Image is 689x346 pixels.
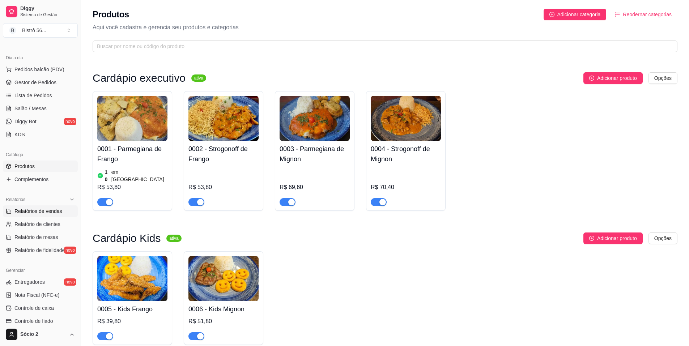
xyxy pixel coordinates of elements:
p: Aqui você cadastra e gerencia seu produtos e categorias [93,23,677,32]
span: Nota Fiscal (NFC-e) [14,291,59,299]
a: Diggy Botnovo [3,116,78,127]
span: Diggy Bot [14,118,37,125]
span: Gestor de Pedidos [14,79,56,86]
span: Relatórios [6,197,25,202]
div: R$ 53,80 [97,183,167,192]
span: Opções [654,74,672,82]
span: Entregadores [14,278,45,286]
span: Adicionar categoria [557,10,601,18]
div: R$ 51,80 [188,317,259,326]
a: Lista de Pedidos [3,90,78,101]
span: Relatórios de vendas [14,208,62,215]
a: Entregadoresnovo [3,276,78,288]
button: Adicionar produto [583,72,643,84]
span: Sistema de Gestão [20,12,75,18]
a: Relatórios de vendas [3,205,78,217]
h3: Cardápio Kids [93,234,161,243]
span: Produtos [14,163,35,170]
sup: ativa [166,235,181,242]
span: KDS [14,131,25,138]
img: product-image [188,96,259,141]
span: plus-circle [589,76,594,81]
span: Adicionar produto [597,74,637,82]
span: plus-circle [589,236,594,241]
a: Controle de caixa [3,302,78,314]
h4: 0004 - Strogonoff de Mignon [371,144,441,164]
sup: ativa [191,74,206,82]
article: 10 [105,168,110,183]
span: Controle de fiado [14,317,53,325]
div: Gerenciar [3,265,78,276]
div: R$ 70,40 [371,183,441,192]
span: Controle de caixa [14,304,54,312]
span: Lista de Pedidos [14,92,52,99]
button: Adicionar categoria [544,9,607,20]
div: Bistrô 56 ... [22,27,46,34]
a: Nota Fiscal (NFC-e) [3,289,78,301]
span: ordered-list [615,12,620,17]
button: Reodernar categorias [609,9,677,20]
span: Salão / Mesas [14,105,47,112]
h2: Produtos [93,9,129,20]
span: B [9,27,16,34]
img: product-image [188,256,259,301]
img: product-image [371,96,441,141]
input: Buscar por nome ou código do produto [97,42,667,50]
button: Select a team [3,23,78,38]
span: Opções [654,234,672,242]
span: Complementos [14,176,48,183]
a: Complementos [3,174,78,185]
a: Salão / Mesas [3,103,78,114]
div: R$ 53,80 [188,183,259,192]
img: product-image [280,96,350,141]
span: Reodernar categorias [623,10,672,18]
h4: 0005 - Kids Frango [97,304,167,314]
a: Relatório de clientes [3,218,78,230]
a: Gestor de Pedidos [3,77,78,88]
h4: 0001 - Parmegiana de Frango [97,144,167,164]
button: Sócio 2 [3,326,78,343]
a: Relatório de mesas [3,231,78,243]
span: Sócio 2 [20,331,66,338]
a: DiggySistema de Gestão [3,3,78,20]
span: Relatório de fidelidade [14,247,65,254]
h3: Cardápio executivo [93,74,186,82]
div: Dia a dia [3,52,78,64]
span: Relatório de clientes [14,221,60,228]
span: Pedidos balcão (PDV) [14,66,64,73]
h4: 0003 - Parmegiana de Mignon [280,144,350,164]
a: KDS [3,129,78,140]
button: Adicionar produto [583,232,643,244]
a: Produtos [3,161,78,172]
div: R$ 69,60 [280,183,350,192]
button: Pedidos balcão (PDV) [3,64,78,75]
h4: 0006 - Kids Mignon [188,304,259,314]
button: Opções [648,72,677,84]
span: Adicionar produto [597,234,637,242]
img: product-image [97,96,167,141]
div: R$ 39,80 [97,317,167,326]
button: Opções [648,232,677,244]
article: em [GEOGRAPHIC_DATA] [111,168,167,183]
a: Relatório de fidelidadenovo [3,244,78,256]
span: Relatório de mesas [14,234,58,241]
div: Catálogo [3,149,78,161]
img: product-image [97,256,167,301]
a: Controle de fiado [3,315,78,327]
h4: 0002 - Strogonoff de Frango [188,144,259,164]
span: Diggy [20,5,75,12]
span: plus-circle [549,12,554,17]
